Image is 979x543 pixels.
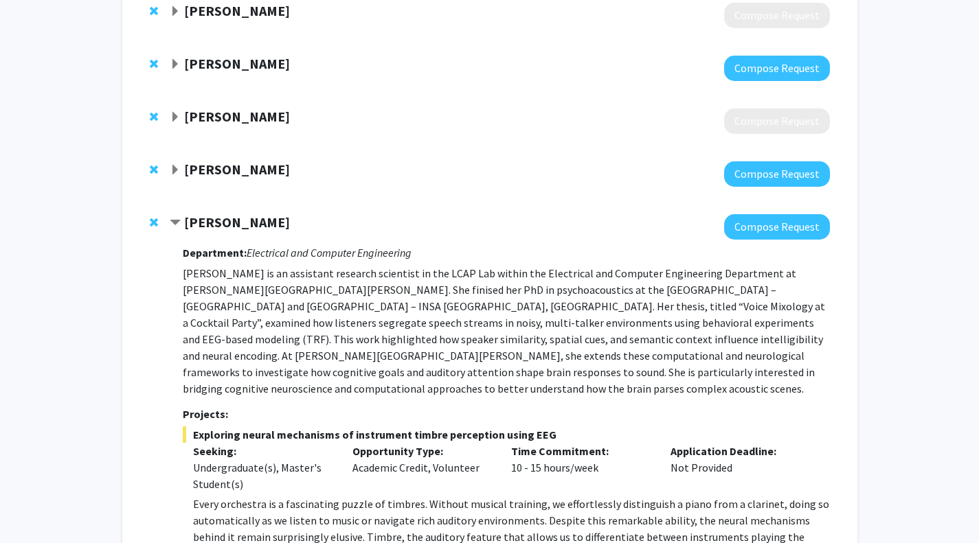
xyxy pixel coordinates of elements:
[352,443,491,459] p: Opportunity Type:
[150,164,158,175] span: Remove Cassie Moore from bookmarks
[184,213,290,231] strong: [PERSON_NAME]
[170,218,181,229] span: Contract Moira-Phoebe Huet Bookmark
[193,443,332,459] p: Seeking:
[511,443,650,459] p: Time Commitment:
[183,246,247,259] strong: Department:
[150,217,158,228] span: Remove Moira-Phoebe Huet from bookmarks
[193,459,332,492] div: Undergraduate(s), Master's Student(s)
[183,265,829,397] p: [PERSON_NAME] is an assistant research scientist in the LCAP Lab within the Electrical and Comput...
[170,112,181,123] span: Expand Robin Yang Bookmark
[184,161,290,178] strong: [PERSON_NAME]
[724,3,830,28] button: Compose Request to Andrew Etheridge
[247,246,412,259] i: Electrical and Computer Engineering
[724,214,830,240] button: Compose Request to Moira-Phoebe Huet
[671,443,809,459] p: Application Deadline:
[170,6,181,17] span: Expand Andrew Etheridge Bookmark
[184,108,290,125] strong: [PERSON_NAME]
[10,481,58,533] iframe: Chat
[150,5,158,16] span: Remove Andrew Etheridge from bookmarks
[184,55,290,72] strong: [PERSON_NAME]
[724,108,830,134] button: Compose Request to Robin Yang
[342,443,502,492] div: Academic Credit, Volunteer
[660,443,820,492] div: Not Provided
[501,443,660,492] div: 10 - 15 hours/week
[183,407,228,421] strong: Projects:
[184,2,290,19] strong: [PERSON_NAME]
[150,58,158,69] span: Remove Hiromi Sesaki from bookmarks
[724,161,830,187] button: Compose Request to Cassie Moore
[150,111,158,122] span: Remove Robin Yang from bookmarks
[724,56,830,81] button: Compose Request to Hiromi Sesaki
[170,59,181,70] span: Expand Hiromi Sesaki Bookmark
[183,426,829,443] span: Exploring neural mechanisms of instrument timbre perception using EEG
[170,165,181,176] span: Expand Cassie Moore Bookmark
